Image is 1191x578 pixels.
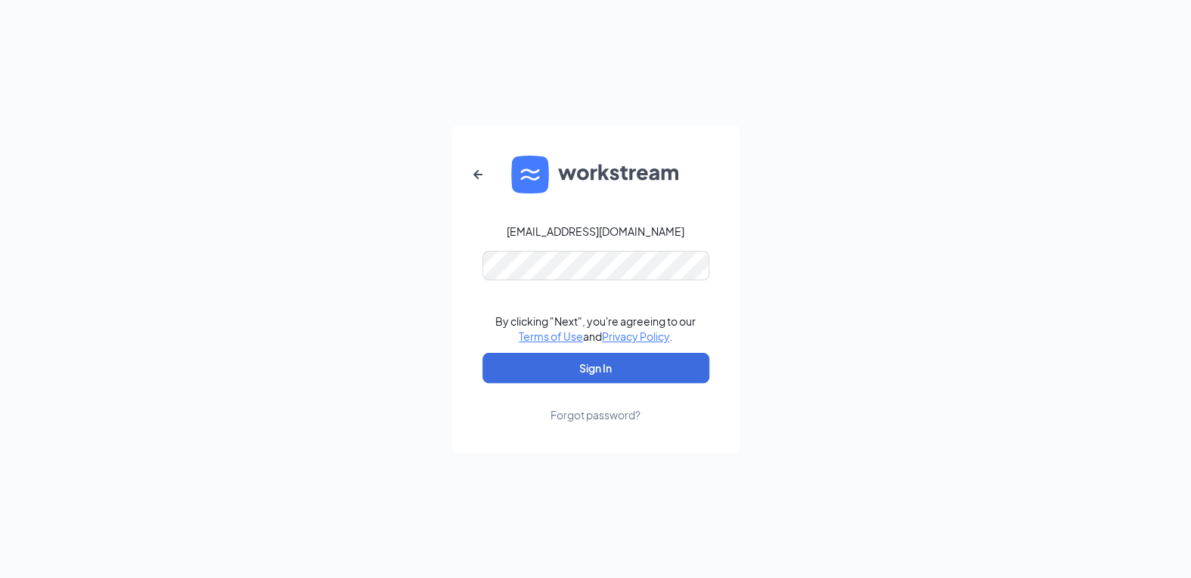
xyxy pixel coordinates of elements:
[551,383,640,422] a: Forgot password?
[519,329,583,343] a: Terms of Use
[482,353,709,383] button: Sign In
[551,407,640,422] div: Forgot password?
[460,156,496,193] button: ArrowLeftNew
[507,224,684,239] div: [EMAIL_ADDRESS][DOMAIN_NAME]
[511,156,681,193] img: WS logo and Workstream text
[602,329,669,343] a: Privacy Policy
[469,165,487,184] svg: ArrowLeftNew
[495,314,696,344] div: By clicking "Next", you're agreeing to our and .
